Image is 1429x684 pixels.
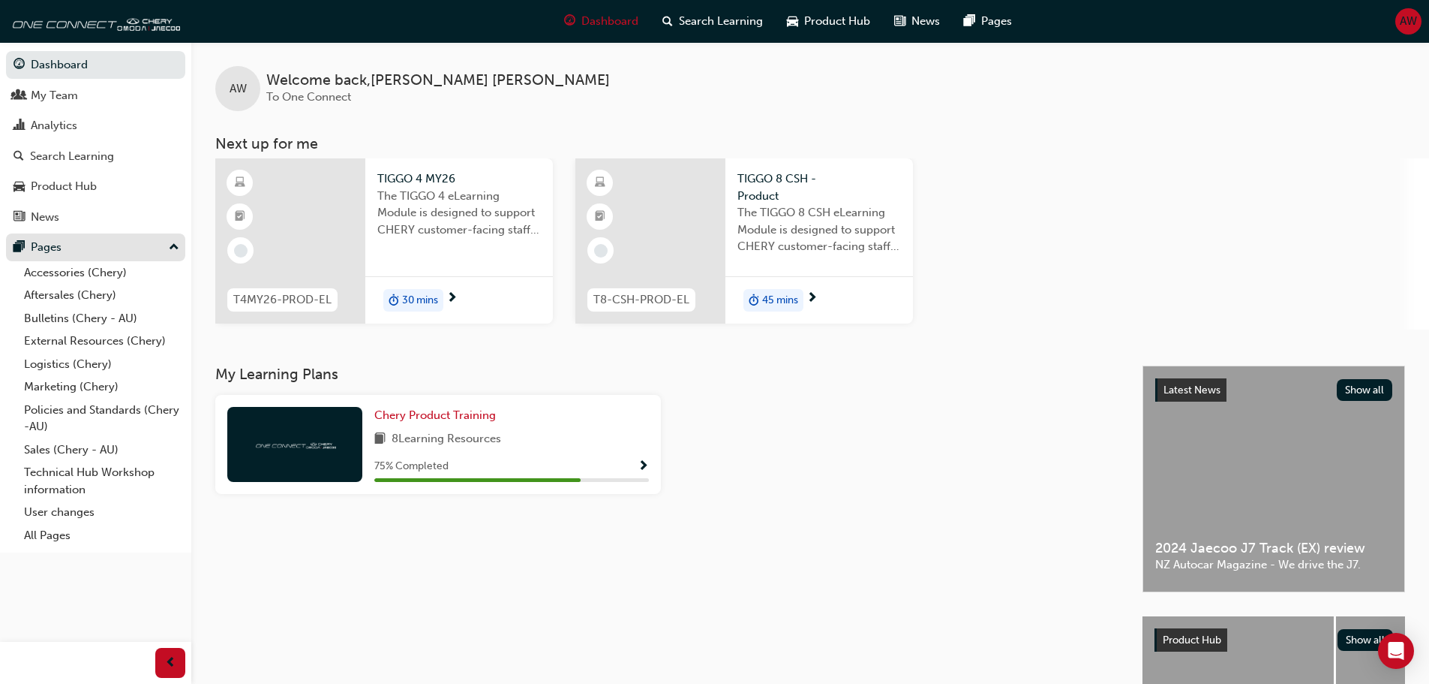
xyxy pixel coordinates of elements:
span: learningRecordVerb_NONE-icon [594,244,608,258]
a: Bulletins (Chery - AU) [18,307,185,330]
span: booktick-icon [595,207,605,227]
span: Dashboard [581,13,638,30]
span: next-icon [446,292,458,306]
span: learningResourceType_ELEARNING-icon [235,173,245,193]
a: Latest NewsShow all2024 Jaecoo J7 Track (EX) reviewNZ Autocar Magazine - We drive the J7. [1142,366,1405,592]
a: car-iconProduct Hub [775,6,882,37]
div: Pages [31,239,62,256]
span: Product Hub [1163,634,1221,646]
span: book-icon [374,430,386,449]
a: External Resources (Chery) [18,330,185,353]
span: Chery Product Training [374,408,496,422]
span: news-icon [14,211,25,224]
a: Marketing (Chery) [18,375,185,399]
a: Dashboard [6,51,185,79]
a: Latest NewsShow all [1155,378,1392,402]
span: pages-icon [14,241,25,255]
span: 45 mins [762,292,798,309]
span: T4MY26-PROD-EL [233,291,332,309]
a: My Team [6,82,185,110]
h3: Next up for me [191,135,1429,152]
span: 30 mins [402,292,438,309]
span: learningRecordVerb_NONE-icon [234,244,248,258]
a: Accessories (Chery) [18,261,185,285]
span: 2024 Jaecoo J7 Track (EX) review [1155,540,1392,557]
a: Logistics (Chery) [18,353,185,376]
button: Show Progress [638,457,649,476]
span: The TIGGO 8 CSH eLearning Module is designed to support CHERY customer-facing staff with the prod... [737,204,901,255]
span: News [911,13,940,30]
span: car-icon [787,12,798,31]
span: T8-CSH-PROD-EL [593,291,689,309]
h3: My Learning Plans [215,366,1118,383]
div: Analytics [31,117,77,134]
span: search-icon [14,150,24,164]
div: News [31,209,59,226]
span: guage-icon [564,12,575,31]
button: AW [1395,8,1421,35]
span: TIGGO 8 CSH - Product [737,170,901,204]
span: Latest News [1163,384,1220,396]
span: To One Connect [266,90,351,104]
span: NZ Autocar Magazine - We drive the J7. [1155,556,1392,574]
span: prev-icon [165,654,176,673]
span: pages-icon [964,12,975,31]
span: Show Progress [638,460,649,474]
div: My Team [31,87,78,104]
div: Product Hub [31,178,97,195]
span: people-icon [14,89,25,103]
span: chart-icon [14,119,25,133]
span: up-icon [169,238,179,258]
a: pages-iconPages [952,6,1024,37]
a: Product HubShow all [1154,628,1393,652]
img: oneconnect [254,437,336,451]
span: Pages [981,13,1012,30]
a: Product Hub [6,173,185,200]
div: Open Intercom Messenger [1378,633,1414,669]
div: Search Learning [30,148,114,165]
span: Search Learning [679,13,763,30]
span: AW [230,80,247,98]
span: learningResourceType_ELEARNING-icon [595,173,605,193]
span: 8 Learning Resources [392,430,501,449]
span: AW [1400,13,1417,30]
span: guage-icon [14,59,25,72]
a: Technical Hub Workshop information [18,461,185,501]
span: Welcome back , [PERSON_NAME] [PERSON_NAME] [266,72,610,89]
span: duration-icon [389,291,399,310]
img: oneconnect [8,6,180,36]
span: car-icon [14,180,25,194]
a: News [6,203,185,231]
span: search-icon [662,12,673,31]
a: Search Learning [6,143,185,170]
a: Chery Product Training [374,407,502,424]
button: Show all [1337,629,1394,651]
a: Aftersales (Chery) [18,284,185,307]
span: The TIGGO 4 eLearning Module is designed to support CHERY customer-facing staff with the product ... [377,188,541,239]
a: news-iconNews [882,6,952,37]
span: TIGGO 4 MY26 [377,170,541,188]
span: news-icon [894,12,905,31]
a: T8-CSH-PROD-ELTIGGO 8 CSH - ProductThe TIGGO 8 CSH eLearning Module is designed to support CHERY ... [575,158,913,324]
a: guage-iconDashboard [552,6,650,37]
span: 75 % Completed [374,458,449,475]
span: Product Hub [804,13,870,30]
span: next-icon [806,292,818,306]
button: Pages [6,234,185,261]
button: Show all [1337,379,1393,401]
span: booktick-icon [235,207,245,227]
button: DashboardMy TeamAnalyticsSearch LearningProduct HubNews [6,48,185,234]
a: Sales (Chery - AU) [18,438,185,462]
a: Policies and Standards (Chery -AU) [18,399,185,438]
a: search-iconSearch Learning [650,6,775,37]
a: Analytics [6,112,185,140]
span: duration-icon [749,291,759,310]
a: T4MY26-PROD-ELTIGGO 4 MY26The TIGGO 4 eLearning Module is designed to support CHERY customer-faci... [215,158,553,324]
a: User changes [18,501,185,524]
a: All Pages [18,524,185,547]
